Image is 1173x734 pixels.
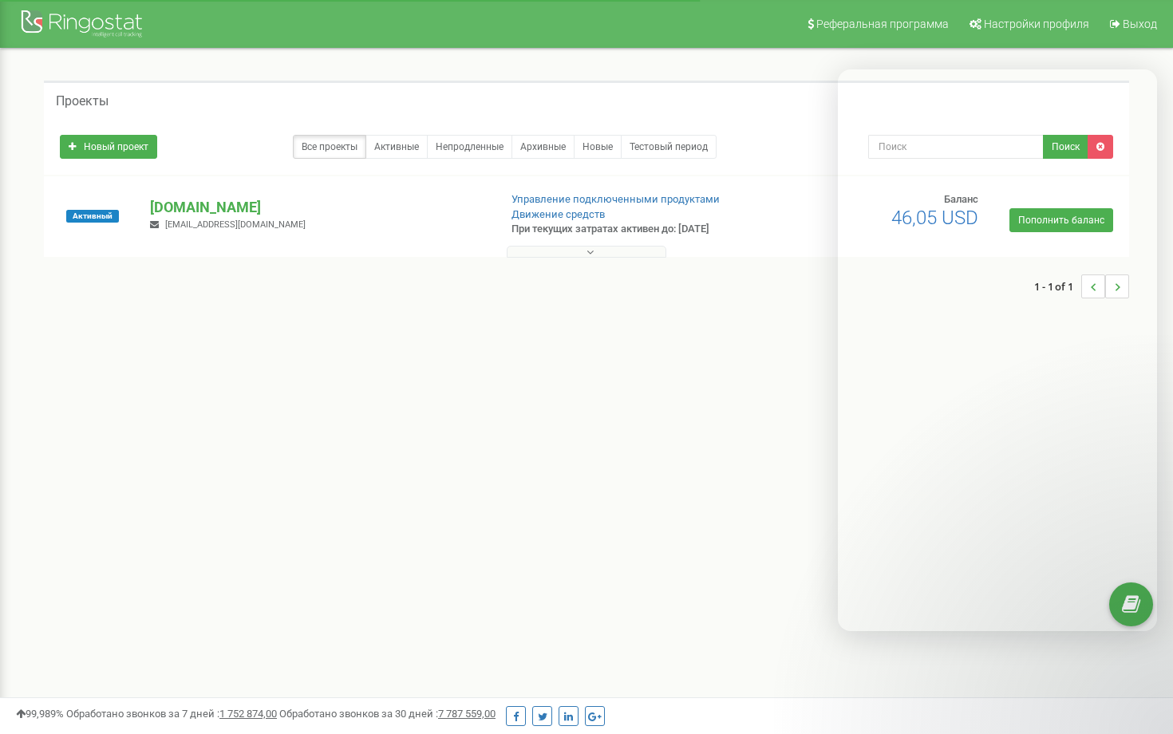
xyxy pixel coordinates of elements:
[984,18,1089,30] span: Настройки профиля
[66,708,277,720] span: Обработано звонков за 7 дней :
[219,708,277,720] u: 1 752 874,00
[511,208,605,220] a: Движение средств
[574,135,622,159] a: Новые
[427,135,512,159] a: Непродленные
[511,193,720,205] a: Управление подключенными продуктами
[438,708,496,720] u: 7 787 559,00
[150,197,485,218] p: [DOMAIN_NAME]
[511,222,757,237] p: При текущих затратах активен до: [DATE]
[165,219,306,230] span: [EMAIL_ADDRESS][DOMAIN_NAME]
[279,708,496,720] span: Обработано звонков за 30 дней :
[1119,644,1157,682] iframe: Intercom live chat
[1123,18,1157,30] span: Выход
[56,94,109,109] h5: Проекты
[511,135,575,159] a: Архивные
[16,708,64,720] span: 99,989%
[66,210,119,223] span: Активный
[621,135,717,159] a: Тестовый период
[838,69,1157,631] iframe: Intercom live chat
[816,18,949,30] span: Реферальная программа
[293,135,366,159] a: Все проекты
[365,135,428,159] a: Активные
[60,135,157,159] a: Новый проект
